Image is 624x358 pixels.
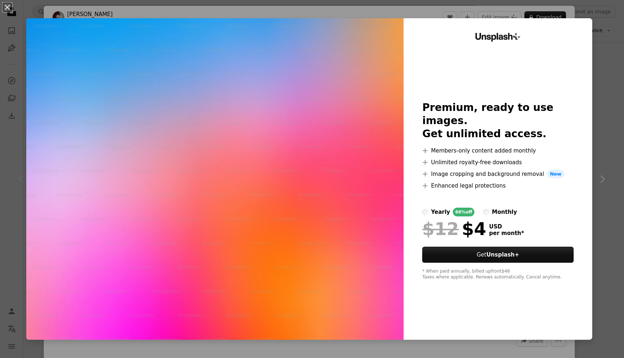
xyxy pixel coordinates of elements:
[453,208,474,216] div: 66% off
[422,170,573,178] li: Image cropping and background removal
[547,170,565,178] span: New
[422,219,486,238] div: $4
[422,247,573,263] button: GetUnsplash+
[422,269,573,280] div: * When paid annually, billed upfront $48 Taxes where applicable. Renews automatically. Cancel any...
[422,101,573,140] h2: Premium, ready to use images. Get unlimited access.
[489,223,524,230] span: USD
[486,251,519,258] strong: Unsplash+
[483,209,489,215] input: monthly
[422,146,573,155] li: Members-only content added monthly
[422,158,573,167] li: Unlimited royalty-free downloads
[492,208,517,216] div: monthly
[489,230,524,236] span: per month *
[431,208,450,216] div: yearly
[422,219,459,238] span: $12
[422,181,573,190] li: Enhanced legal protections
[422,209,428,215] input: yearly66%off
